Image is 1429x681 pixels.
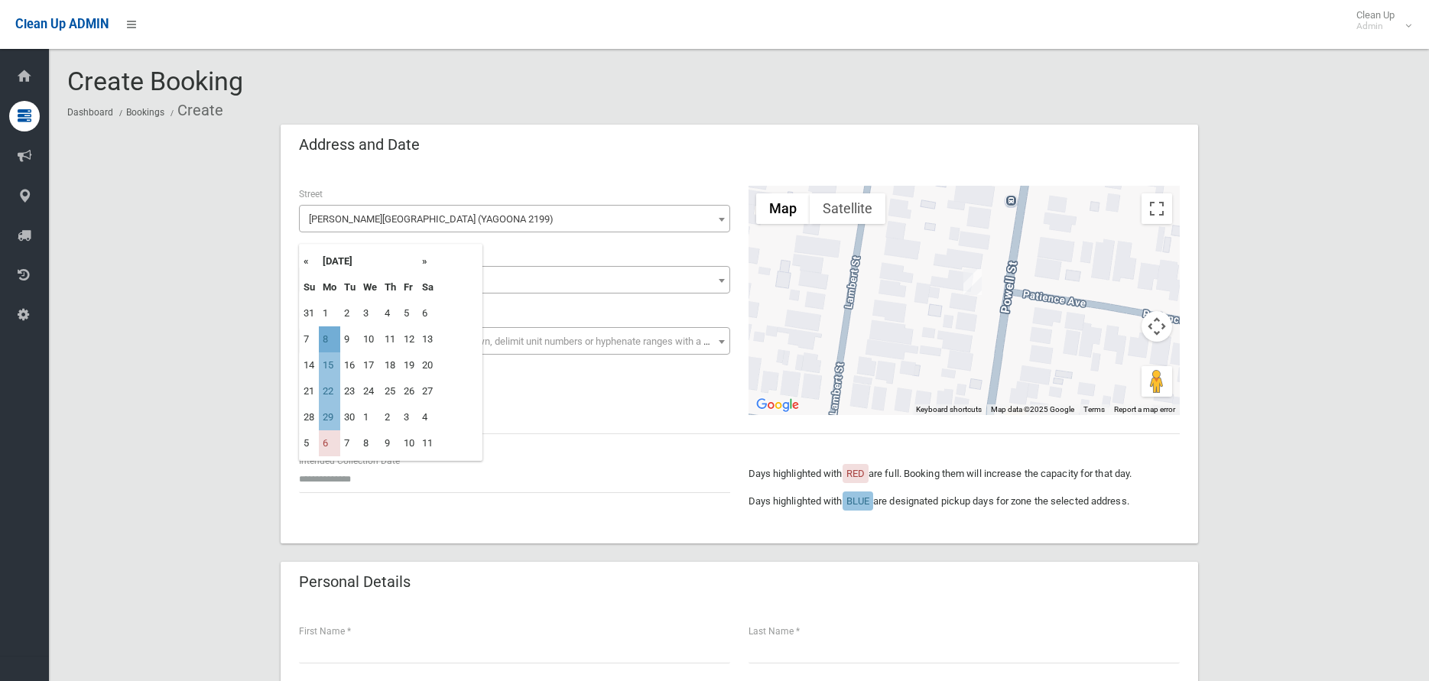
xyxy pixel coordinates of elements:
[299,205,730,232] span: Powell Street (YAGOONA 2199)
[319,404,340,430] td: 29
[309,336,736,347] span: Select the unit number from the dropdown, delimit unit numbers or hyphenate ranges with a comma
[319,300,340,326] td: 1
[300,378,319,404] td: 21
[1114,405,1175,413] a: Report a map error
[359,404,381,430] td: 1
[281,130,438,160] header: Address and Date
[418,378,437,404] td: 27
[1142,193,1172,224] button: Toggle fullscreen view
[916,404,982,415] button: Keyboard shortcuts
[300,326,319,352] td: 7
[319,352,340,378] td: 15
[381,352,400,378] td: 18
[340,430,359,456] td: 7
[319,274,340,300] th: Mo
[381,300,400,326] td: 4
[281,567,429,597] header: Personal Details
[300,248,319,274] th: «
[300,404,319,430] td: 28
[67,107,113,118] a: Dashboard
[319,326,340,352] td: 8
[303,270,726,291] span: 12
[1349,9,1410,32] span: Clean Up
[810,193,885,224] button: Show satellite imagery
[381,326,400,352] td: 11
[846,495,869,507] span: BLUE
[340,378,359,404] td: 23
[381,378,400,404] td: 25
[359,326,381,352] td: 10
[359,352,381,378] td: 17
[340,274,359,300] th: Tu
[340,404,359,430] td: 30
[752,395,803,415] a: Open this area in Google Maps (opens a new window)
[340,326,359,352] td: 9
[400,326,418,352] td: 12
[400,300,418,326] td: 5
[400,352,418,378] td: 19
[991,405,1074,413] span: Map data ©2025 Google
[418,352,437,378] td: 20
[67,66,243,96] span: Create Booking
[752,395,803,415] img: Google
[400,404,418,430] td: 3
[319,248,418,274] th: [DATE]
[963,269,982,295] div: 12 Powell Street, YAGOONA NSW 2199
[319,378,340,404] td: 22
[300,300,319,326] td: 31
[1142,366,1172,397] button: Drag Pegman onto the map to open Street View
[319,430,340,456] td: 6
[1142,311,1172,342] button: Map camera controls
[340,352,359,378] td: 16
[749,492,1180,511] p: Days highlighted with are designated pickup days for zone the selected address.
[340,300,359,326] td: 2
[381,404,400,430] td: 2
[359,300,381,326] td: 3
[359,378,381,404] td: 24
[846,468,865,479] span: RED
[418,430,437,456] td: 11
[359,430,381,456] td: 8
[400,274,418,300] th: Fr
[418,274,437,300] th: Sa
[381,430,400,456] td: 9
[400,378,418,404] td: 26
[126,107,164,118] a: Bookings
[418,248,437,274] th: »
[400,430,418,456] td: 10
[418,404,437,430] td: 4
[359,274,381,300] th: We
[381,274,400,300] th: Th
[300,430,319,456] td: 5
[303,209,726,230] span: Powell Street (YAGOONA 2199)
[300,352,319,378] td: 14
[299,266,730,293] span: 12
[418,300,437,326] td: 6
[1356,21,1395,32] small: Admin
[756,193,810,224] button: Show street map
[167,96,223,125] li: Create
[1083,405,1105,413] a: Terms (opens in new tab)
[418,326,437,352] td: 13
[15,17,109,31] span: Clean Up ADMIN
[300,274,319,300] th: Su
[749,465,1180,483] p: Days highlighted with are full. Booking them will increase the capacity for that day.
